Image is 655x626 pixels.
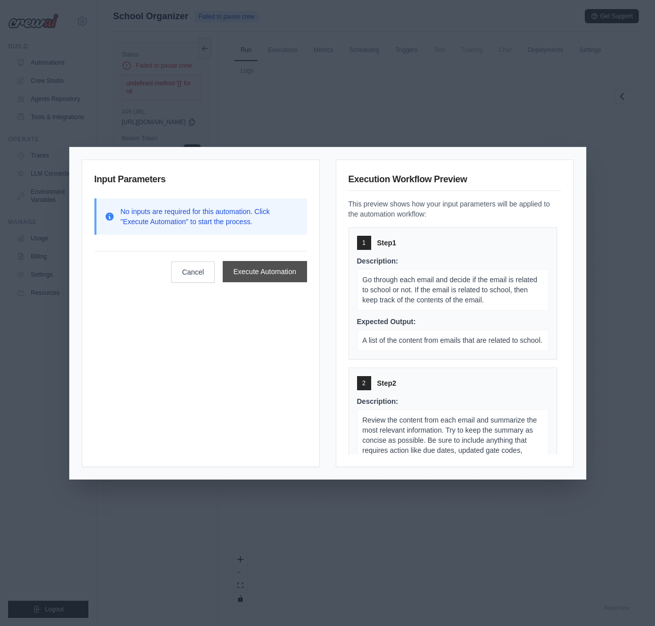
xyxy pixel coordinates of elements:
span: Expected Output: [357,318,416,326]
span: 2 [362,379,366,387]
h3: Input Parameters [94,172,307,190]
button: Execute Automation [223,261,307,282]
span: Description: [357,397,398,405]
p: This preview shows how your input parameters will be applied to the automation workflow: [348,199,561,219]
span: Step 2 [377,378,396,388]
span: 1 [362,239,366,247]
span: Review the content from each email and summarize the most relevant information. Try to keep the s... [363,416,537,464]
span: Go through each email and decide if the email is related to school or not. If the email is relate... [363,276,537,304]
p: No inputs are required for this automation. Click "Execute Automation" to start the process. [121,206,299,227]
h3: Execution Workflow Preview [348,172,561,191]
span: Description: [357,257,398,265]
span: Step 1 [377,238,396,248]
span: A list of the content from emails that are related to school. [363,336,542,344]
